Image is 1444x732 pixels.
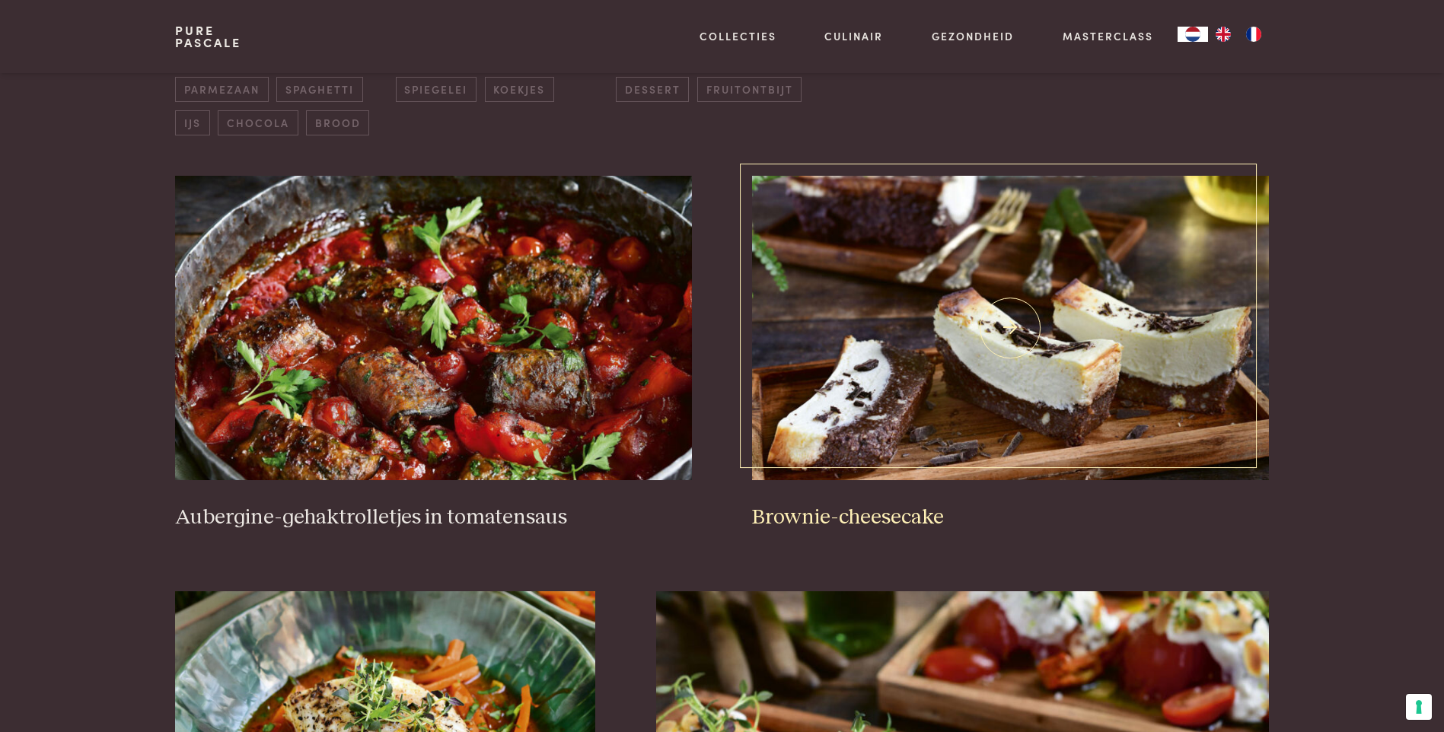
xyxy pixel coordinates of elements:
[276,77,362,102] span: spaghetti
[1208,27,1238,42] a: EN
[1178,27,1269,42] aside: Language selected: Nederlands
[1178,27,1208,42] a: NL
[175,176,691,480] img: Aubergine-gehaktrolletjes in tomatensaus
[752,176,1268,480] img: Brownie-cheesecake
[1063,28,1153,44] a: Masterclass
[175,24,241,49] a: PurePascale
[485,77,554,102] span: koekjes
[932,28,1014,44] a: Gezondheid
[306,110,369,135] span: brood
[1406,694,1432,720] button: Uw voorkeuren voor toestemming voor trackingtechnologieën
[218,110,298,135] span: chocola
[1238,27,1269,42] a: FR
[175,504,691,531] h3: Aubergine-gehaktrolletjes in tomatensaus
[616,77,689,102] span: dessert
[752,504,1268,531] h3: Brownie-cheesecake
[175,110,209,135] span: ijs
[700,28,776,44] a: Collecties
[824,28,883,44] a: Culinair
[1208,27,1269,42] ul: Language list
[396,77,477,102] span: spiegelei
[697,77,802,102] span: fruitontbijt
[175,176,691,530] a: Aubergine-gehaktrolletjes in tomatensaus Aubergine-gehaktrolletjes in tomatensaus
[1178,27,1208,42] div: Language
[175,77,268,102] span: parmezaan
[752,176,1268,530] a: Brownie-cheesecake Brownie-cheesecake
